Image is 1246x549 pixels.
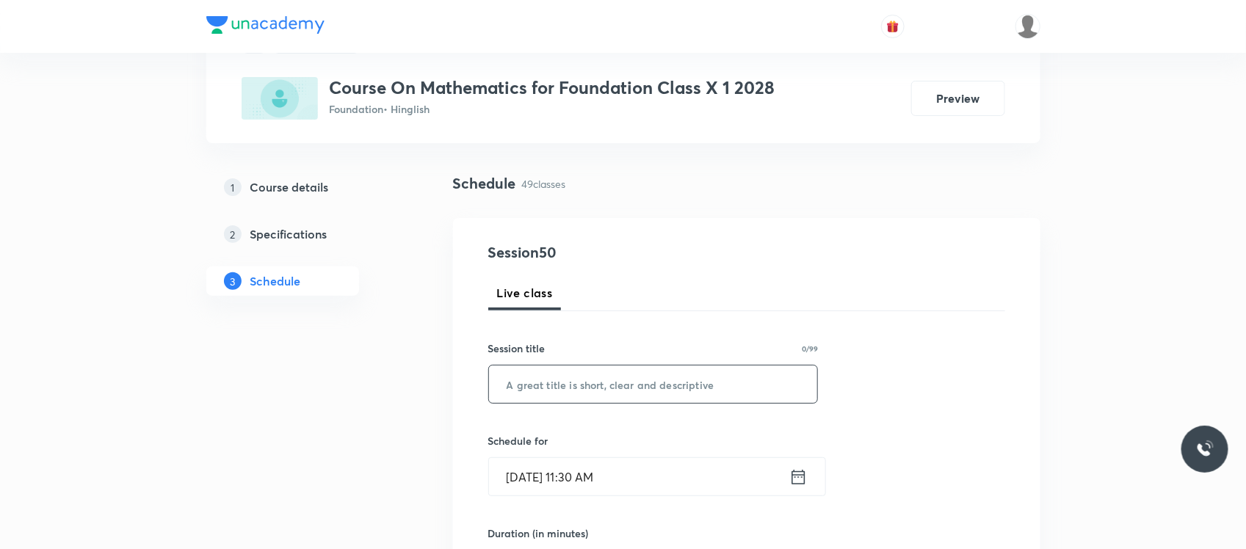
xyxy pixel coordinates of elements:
[206,16,325,34] img: Company Logo
[206,172,406,202] a: 1Course details
[206,16,325,37] a: Company Logo
[224,272,242,290] p: 3
[224,178,242,196] p: 1
[881,15,905,38] button: avatar
[206,219,406,249] a: 2Specifications
[250,225,327,243] h5: Specifications
[242,77,318,120] img: 8AC36C06-FAD3-47A3-B3C2-66033DC751CE_plus.png
[488,241,756,263] h4: Session 50
[330,77,775,98] h3: Course On Mathematics for Foundation Class X 1 2028
[250,178,329,196] h5: Course details
[488,341,546,356] h6: Session title
[224,225,242,243] p: 2
[488,433,819,448] h6: Schedule for
[522,176,566,192] p: 49 classes
[330,101,775,117] p: Foundation • Hinglish
[911,81,1005,116] button: Preview
[1196,440,1214,458] img: ttu
[453,172,516,194] h4: Schedule
[1015,14,1040,39] img: Dipti
[886,20,899,33] img: avatar
[497,284,553,302] span: Live class
[802,345,818,352] p: 0/99
[489,366,818,403] input: A great title is short, clear and descriptive
[488,526,589,541] h6: Duration (in minutes)
[250,272,301,290] h5: Schedule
